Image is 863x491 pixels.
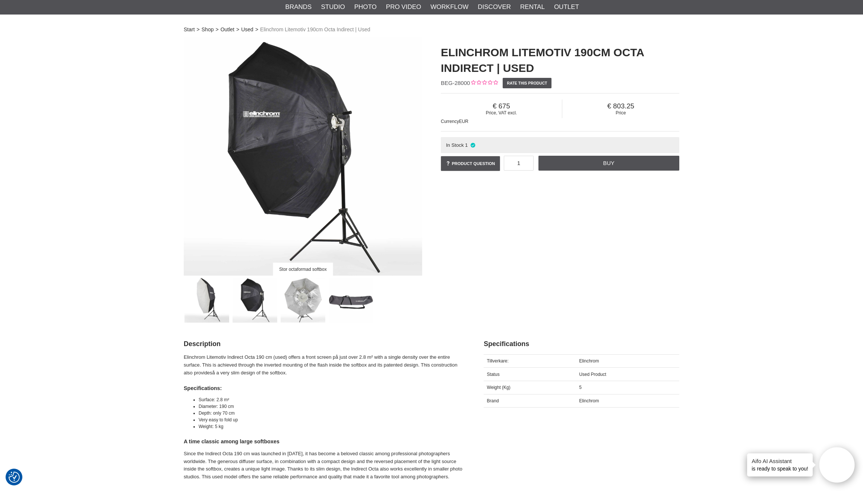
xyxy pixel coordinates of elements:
[579,385,582,390] span: 5
[386,2,421,12] a: Pro Video
[478,2,511,12] a: Discover
[562,102,679,110] span: 803.25
[285,2,312,12] a: Brands
[430,2,468,12] a: Workflow
[441,110,562,115] span: Price, VAT excl.
[579,372,606,377] span: Used Product
[487,358,509,364] span: Tillverkare:
[184,438,465,445] h4: A time classic among large softboxes
[441,80,470,86] span: BEG-28000
[184,450,465,481] p: Since the Indirect Octa 190 cm was launched in [DATE], it has become a beloved classic among prof...
[520,2,545,12] a: Rental
[487,372,500,377] span: Status
[184,37,422,276] img: Elinchrom Octa Indirect 190cm - Begagnad
[199,410,465,416] li: Depth: only 70 cm
[233,278,278,323] img: Stor octaformad softbox
[215,26,218,34] span: >
[441,119,459,124] span: Currency
[236,26,239,34] span: >
[441,156,500,171] a: Product question
[184,26,195,34] a: Start
[321,2,345,12] a: Studio
[184,384,465,392] h4: Specifications:
[579,398,599,403] span: Elinchrom
[441,45,679,76] h1: Elinchrom Litemotiv 190cm Octa Indirect | Used
[281,278,326,323] img: Parabolliknande design
[487,385,510,390] span: Weight (Kg)
[9,472,20,483] img: Revisit consent button
[465,142,468,148] span: 1
[184,339,465,349] h2: Description
[446,142,464,148] span: In Stock
[260,26,370,34] span: Elinchrom Litemotiv 190cm Octa Indirect | Used
[354,2,377,12] a: Photo
[199,396,465,403] li: Surface: 2.8 m²
[484,339,679,349] h2: Specifications
[221,26,234,34] a: Outlet
[747,453,813,476] div: is ready to speak to you!
[255,26,258,34] span: >
[199,416,465,423] li: Very easy to fold up
[184,278,230,323] img: Elinchrom Octa Indirect 190cm - Begagnad
[199,423,465,430] li: Weight: 5 kg
[241,26,253,34] a: Used
[199,403,465,410] li: Diameter: 190 cm
[202,26,214,34] a: Shop
[562,110,679,115] span: Price
[329,278,374,323] img: Väska medföljer
[579,358,599,364] span: Elinchrom
[197,26,200,34] span: >
[470,142,476,148] i: In stock
[752,457,808,465] h4: Aifo AI Assistant
[538,156,679,171] a: Buy
[184,354,465,377] p: Elinchrom Litemotiv Indirect Octa 190 cm (used) offers a front screen på just over 2.8 m² with a ...
[503,78,551,88] a: Rate this product
[554,2,579,12] a: Outlet
[459,119,468,124] span: EUR
[9,471,20,484] button: Consent Preferences
[184,37,422,276] a: Stor octaformad softbox
[487,398,499,403] span: Brand
[470,79,498,87] div: Customer rating: 0
[273,263,333,276] div: Stor octaformad softbox
[441,102,562,110] span: 675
